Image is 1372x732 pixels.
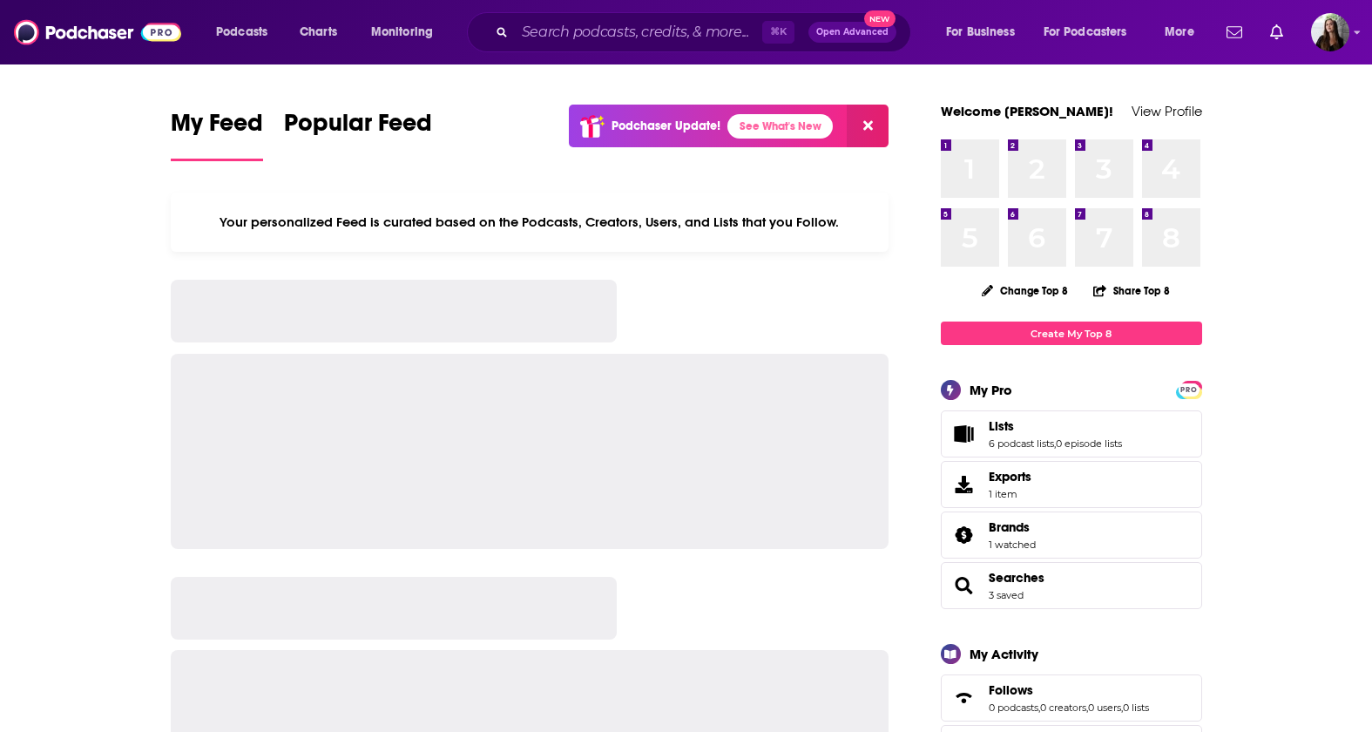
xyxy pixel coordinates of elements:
[171,193,889,252] div: Your personalized Feed is curated based on the Podcasts, Creators, Users, and Lists that you Follow.
[941,674,1202,722] span: Follows
[171,108,263,148] span: My Feed
[14,16,181,49] img: Podchaser - Follow, Share and Rate Podcasts
[989,469,1031,485] span: Exports
[808,22,896,43] button: Open AdvancedNew
[1311,13,1349,51] img: User Profile
[989,589,1024,601] a: 3 saved
[941,103,1113,119] a: Welcome [PERSON_NAME]!
[1311,13,1349,51] button: Show profile menu
[1040,701,1086,714] a: 0 creators
[989,418,1014,434] span: Lists
[1220,17,1249,47] a: Show notifications dropdown
[989,519,1036,535] a: Brands
[1152,18,1216,46] button: open menu
[371,20,433,44] span: Monitoring
[612,119,720,133] p: Podchaser Update!
[864,10,896,27] span: New
[989,570,1044,586] a: Searches
[941,562,1202,609] span: Searches
[946,20,1015,44] span: For Business
[1088,701,1121,714] a: 0 users
[1179,383,1200,396] span: PRO
[989,519,1030,535] span: Brands
[359,18,456,46] button: open menu
[970,382,1012,398] div: My Pro
[483,12,928,52] div: Search podcasts, credits, & more...
[300,20,337,44] span: Charts
[989,682,1149,698] a: Follows
[762,21,794,44] span: ⌘ K
[934,18,1037,46] button: open menu
[989,682,1033,698] span: Follows
[947,523,982,547] a: Brands
[1132,103,1202,119] a: View Profile
[947,573,982,598] a: Searches
[1123,701,1149,714] a: 0 lists
[971,280,1079,302] button: Change Top 8
[1263,17,1290,47] a: Show notifications dropdown
[171,108,263,161] a: My Feed
[288,18,348,46] a: Charts
[284,108,432,148] span: Popular Feed
[947,472,982,497] span: Exports
[727,114,833,139] a: See What's New
[1179,383,1200,396] a: PRO
[816,28,889,37] span: Open Advanced
[941,512,1202,559] span: Brands
[284,108,432,161] a: Popular Feed
[989,488,1031,500] span: 1 item
[1092,274,1171,308] button: Share Top 8
[947,422,982,446] a: Lists
[941,461,1202,508] a: Exports
[216,20,267,44] span: Podcasts
[1056,437,1122,450] a: 0 episode lists
[947,686,982,710] a: Follows
[989,539,1036,551] a: 1 watched
[970,646,1038,662] div: My Activity
[1032,18,1152,46] button: open menu
[989,418,1122,434] a: Lists
[204,18,290,46] button: open menu
[1165,20,1194,44] span: More
[1054,437,1056,450] span: ,
[515,18,762,46] input: Search podcasts, credits, & more...
[1044,20,1127,44] span: For Podcasters
[941,322,1202,345] a: Create My Top 8
[989,437,1054,450] a: 6 podcast lists
[1121,701,1123,714] span: ,
[941,410,1202,457] span: Lists
[1086,701,1088,714] span: ,
[989,701,1038,714] a: 0 podcasts
[1038,701,1040,714] span: ,
[1311,13,1349,51] span: Logged in as bnmartinn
